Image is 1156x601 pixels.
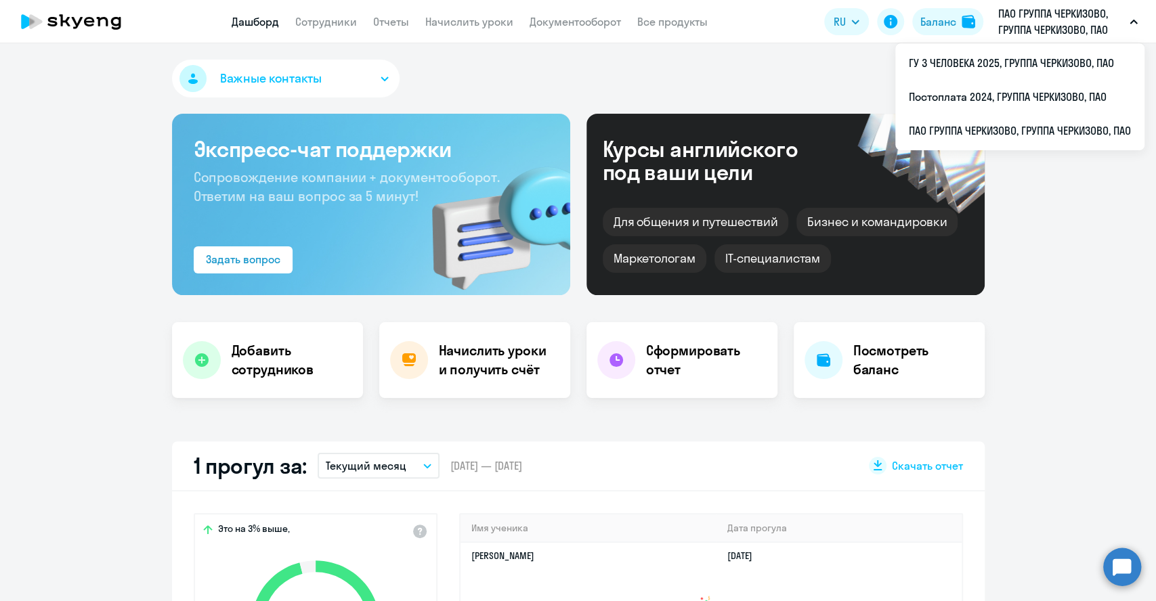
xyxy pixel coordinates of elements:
[439,341,557,379] h4: Начислить уроки и получить счёт
[962,15,975,28] img: balance
[796,208,958,236] div: Бизнес и командировки
[892,458,963,473] span: Скачать отчет
[895,43,1144,150] ul: RU
[824,8,869,35] button: RU
[471,550,534,562] a: [PERSON_NAME]
[530,15,621,28] a: Документооборот
[853,341,974,379] h4: Посмотреть баланс
[998,5,1124,38] p: ПАО ГРУППА ЧЕРКИЗОВО, ГРУППА ЧЕРКИЗОВО, ПАО
[834,14,846,30] span: RU
[412,143,570,295] img: bg-img
[218,522,290,539] span: Это на 3% выше,
[220,70,322,87] span: Важные контакты
[714,244,831,273] div: IT-специалистам
[716,514,961,542] th: Дата прогула
[461,514,717,542] th: Имя ученика
[232,15,279,28] a: Дашборд
[637,15,708,28] a: Все продукты
[603,244,706,273] div: Маркетологам
[232,341,352,379] h4: Добавить сотрудников
[194,169,500,204] span: Сопровождение компании + документооборот. Ответим на ваш вопрос за 5 минут!
[603,208,789,236] div: Для общения и путешествий
[646,341,767,379] h4: Сформировать отчет
[425,15,513,28] a: Начислить уроки
[727,550,763,562] a: [DATE]
[991,5,1144,38] button: ПАО ГРУППА ЧЕРКИЗОВО, ГРУППА ЧЕРКИЗОВО, ПАО
[194,452,307,479] h2: 1 прогул за:
[206,251,280,267] div: Задать вопрос
[920,14,956,30] div: Баланс
[450,458,522,473] span: [DATE] — [DATE]
[194,246,293,273] button: Задать вопрос
[194,135,549,162] h3: Экспресс-чат поддержки
[326,458,406,474] p: Текущий месяц
[172,60,400,97] button: Важные контакты
[912,8,983,35] button: Балансbalance
[603,137,834,183] div: Курсы английского под ваши цели
[295,15,357,28] a: Сотрудники
[373,15,409,28] a: Отчеты
[318,453,440,478] button: Текущий месяц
